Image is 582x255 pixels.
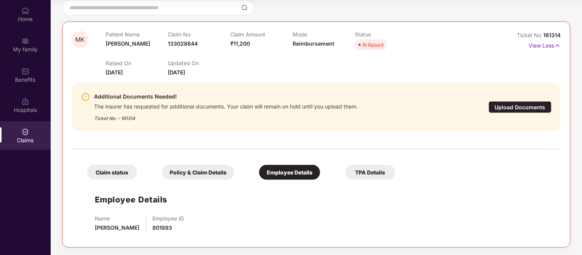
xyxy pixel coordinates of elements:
[87,165,137,180] div: Claim status
[106,31,168,38] p: Patient Name
[168,40,198,47] span: 133028844
[230,31,293,38] p: Claim Amount
[21,128,29,136] img: svg+xml;base64,PHN2ZyBpZD0iQ2xhaW0iIHhtbG5zPSJodHRwOi8vd3d3LnczLm9yZy8yMDAwL3N2ZyIgd2lkdGg9IjIwIi...
[168,31,230,38] p: Claim No
[76,36,85,43] span: MK
[241,5,248,11] img: svg+xml;base64,PHN2ZyBpZD0iU2VhcmNoLTMyeDMyIiB4bWxucz0iaHR0cDovL3d3dy53My5vcmcvMjAwMC9zdmciIHdpZH...
[293,40,334,47] span: Reimbursement
[106,40,150,47] span: [PERSON_NAME]
[230,40,250,47] span: ₹11,200
[293,31,355,38] p: Mode
[81,92,90,102] img: svg+xml;base64,PHN2ZyBpZD0iV2FybmluZ18tXzI0eDI0IiBkYXRhLW5hbWU9Ildhcm5pbmcgLSAyNHgyNCIgeG1sbnM9Im...
[95,193,167,206] h1: Employee Details
[21,37,29,45] img: svg+xml;base64,PHN2ZyB3aWR0aD0iMjAiIGhlaWdodD0iMjAiIHZpZXdCb3g9IjAgMCAyMCAyMCIgZmlsbD0ibm9uZSIgeG...
[355,31,417,38] p: Status
[94,101,358,110] div: The insurer has requested for additional documents. Your claim will remain on hold until you uplo...
[95,224,139,231] span: [PERSON_NAME]
[168,69,185,76] span: [DATE]
[544,32,561,38] span: 161314
[554,41,561,50] img: svg+xml;base64,PHN2ZyB4bWxucz0iaHR0cDovL3d3dy53My5vcmcvMjAwMC9zdmciIHdpZHRoPSIxNyIgaGVpZ2h0PSIxNy...
[21,67,29,75] img: svg+xml;base64,PHN2ZyBpZD0iQmVuZWZpdHMiIHhtbG5zPSJodHRwOi8vd3d3LnczLm9yZy8yMDAwL3N2ZyIgd2lkdGg9Ij...
[529,39,561,50] p: View Less
[106,69,123,76] span: [DATE]
[152,224,172,231] span: 801893
[259,165,320,180] div: Employee Details
[489,101,552,113] div: Upload Documents
[346,165,395,180] div: TPA Details
[362,41,384,49] div: IR Raised
[21,98,29,105] img: svg+xml;base64,PHN2ZyBpZD0iSG9zcGl0YWxzIiB4bWxucz0iaHR0cDovL3d3dy53My5vcmcvMjAwMC9zdmciIHdpZHRoPS...
[106,60,168,66] p: Raised On
[95,215,139,222] p: Name
[162,165,234,180] div: Policy & Claim Details
[152,215,184,222] p: Employee ID
[168,60,230,66] p: Updated On
[21,7,29,15] img: svg+xml;base64,PHN2ZyBpZD0iSG9tZSIgeG1sbnM9Imh0dHA6Ly93d3cudzMub3JnLzIwMDAvc3ZnIiB3aWR0aD0iMjAiIG...
[517,32,544,38] span: Ticket No
[94,92,358,101] div: Additional Documents Needed!
[94,110,358,122] div: Ticket No. - 161314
